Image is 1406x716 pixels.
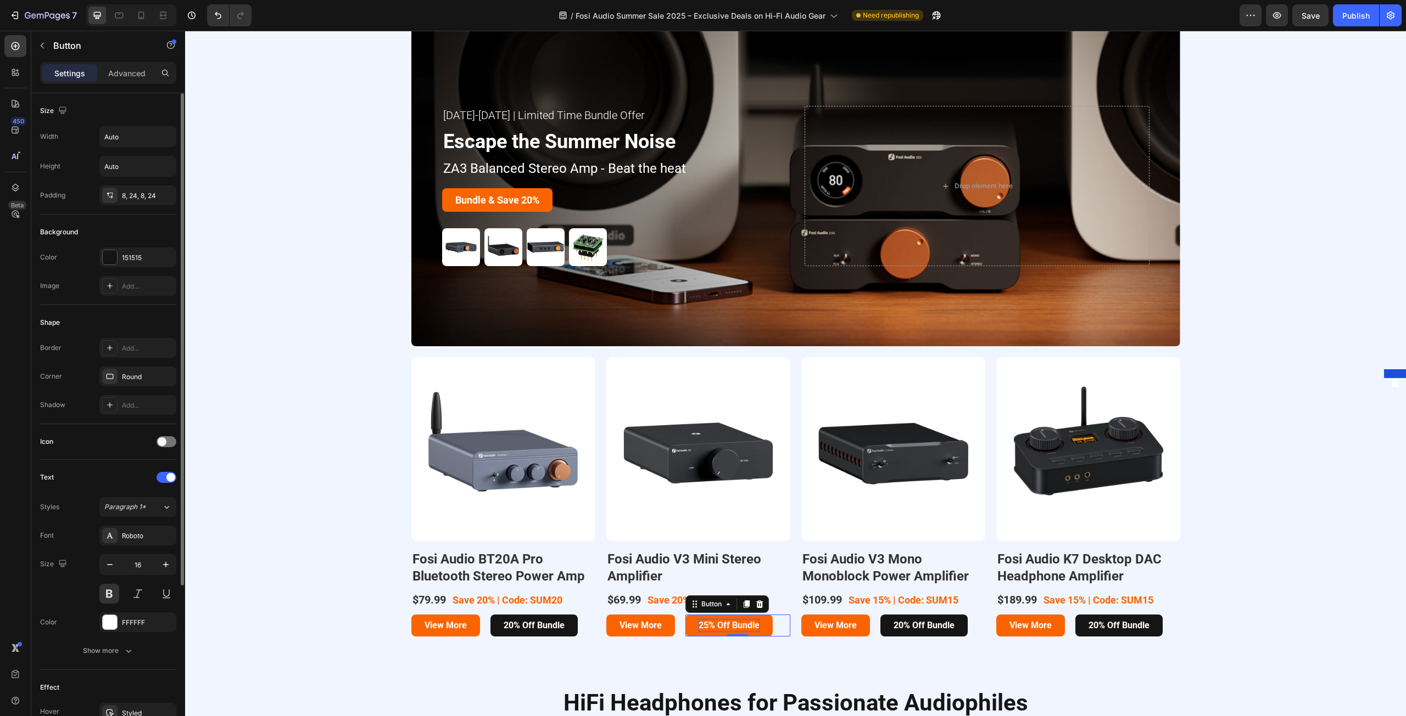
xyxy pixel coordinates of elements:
[257,198,295,235] img: Fosi Audio ZA3 Balanced Stereo Amplifier Home Audio - Fosi Audio
[384,198,422,235] img: SparkoS Labs SS3602, Burson V7, MUSES02, OPA2134PA - Fosi Audio
[1333,4,1379,26] button: Publish
[514,589,574,600] strong: 25% Off Bundle
[811,326,995,510] a: Fosi Audio K7 Desktop DAC Headphone Amplifier
[122,343,174,353] div: Add...
[122,401,174,410] div: Add...
[421,519,605,555] h1: Fosi Audio V3 Mini Stereo Amplifier
[863,10,919,20] span: Need republishing
[226,326,410,510] a: Fosi Audio BT20A Pro Bluetooth Stereo Power Amp
[108,67,146,79] p: Advanced
[53,39,147,52] p: Button
[226,326,410,510] img: Fosi Audio BT20A PRO 300W x2 TPA3255 2 Channel Bluetooth 5.0 Power Amplifier - Fosi Audio
[1292,4,1329,26] button: Save
[858,562,968,577] p: Save 15% | Code: SUM15
[571,10,573,21] span: /
[40,132,58,142] div: Width
[54,67,85,79] p: Settings
[99,497,176,517] button: Paragraph 1*
[342,198,380,235] a: Fosi Audio ZP3 Preamplifier
[122,531,174,541] div: Roboto
[514,568,539,578] div: Button
[40,641,176,661] button: Show more
[40,161,60,171] div: Height
[83,645,134,656] div: Show more
[40,343,62,353] div: Border
[40,318,60,328] div: Shape
[40,281,59,291] div: Image
[384,198,422,235] a: SparkoS Labs SS3602, Burson V7, MUSES02, OPA2134PA
[299,198,337,235] img: Fosi Audio ZD3 Fully Balanced Desktop DAC - Fosi Audio
[616,326,800,510] img: Fosi Audio V3 Mono Power Amplifier for Home Audio Speakers, Mini Monoblock Class D Amp - Fosi Audio
[434,588,477,601] p: View More
[576,10,825,21] span: Fosi Audio Summer Sale 2025 – Exclusive Deals on Hi-Fi Audio Gear
[100,127,176,146] input: Auto
[1302,11,1320,20] span: Save
[40,371,62,381] div: Corner
[122,253,174,263] div: 151515
[1342,10,1370,21] div: Publish
[769,151,828,160] div: Drop element here
[8,201,26,210] div: Beta
[903,589,964,600] strong: 20% Off Bundle
[104,502,146,512] span: Paragraph 1*
[616,326,800,510] a: Fosi Audio V3 Mono Monoblock Power Amplifier
[100,156,176,176] input: Auto
[257,198,295,235] a: Fosi Audio ZA3 Balanced Stereo Amplifier
[616,519,800,555] h1: Fosi Audio V3 Mono Monoblock Power Amplifier
[122,372,174,382] div: Round
[708,589,769,600] strong: 20% Off Bundle
[185,31,1406,716] iframe: Design area
[207,4,252,26] div: Undo/Redo
[4,4,82,26] button: 7
[40,557,69,572] div: Size
[122,191,174,201] div: 8, 24, 8, 24
[40,502,59,512] div: Styles
[40,104,69,119] div: Size
[122,281,174,291] div: Add...
[40,190,65,200] div: Padding
[72,9,77,22] p: 7
[270,164,354,175] strong: Bundle & Save 20%
[629,588,672,601] p: View More
[40,531,54,540] div: Font
[40,437,53,447] div: Icon
[40,227,78,237] div: Background
[40,617,57,627] div: Color
[257,98,602,124] h2: Escape the Summer Noise
[824,588,867,601] p: View More
[226,560,262,578] div: $79.99
[319,589,380,600] strong: 20% Off Bundle
[267,562,377,577] p: Save 20% | Code: SUM20
[40,400,65,410] div: Shadow
[421,560,457,578] div: $69.99
[10,117,26,126] div: 450
[239,588,282,601] p: View More
[811,326,995,510] img: Fosi Audio K7 HiFi DAC & Headphone Amplifier - Fosi Audio
[226,657,995,687] h2: HiFi Headphones for Passionate Audiophiles
[616,560,658,578] div: $109.99
[40,683,59,692] div: Effect
[40,252,57,262] div: Color
[811,560,853,578] div: $189.99
[257,157,367,181] a: Bundle & Save 20%
[40,472,54,482] div: Text
[258,130,601,146] p: ZA3 Balanced Stereo Amp - Beat the heat
[122,618,174,628] div: FFFFFF
[462,562,572,577] p: Save 20% | Code: SUM20
[258,76,601,93] p: [DATE]-[DATE] | Limited Time Bundle Offer
[421,326,605,510] img: Fosi Audio V3 300W x2 2.0 Channel Hi - Fi Stereo Audio Amplifier with TPA3255 Chip - Fosi Audio
[299,198,337,235] a: Fosi Audio ZD3 Fully Balanced Desktop DAC
[226,519,410,555] h1: Fosi Audio BT20A Pro Bluetooth Stereo Power Amp
[421,326,605,510] a: Fosi Audio V3 Mini Stereo Amplifier
[663,562,773,577] p: Save 15% | Code: SUM15
[811,519,995,555] h1: Fosi Audio K7 Desktop DAC Headphone Amplifier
